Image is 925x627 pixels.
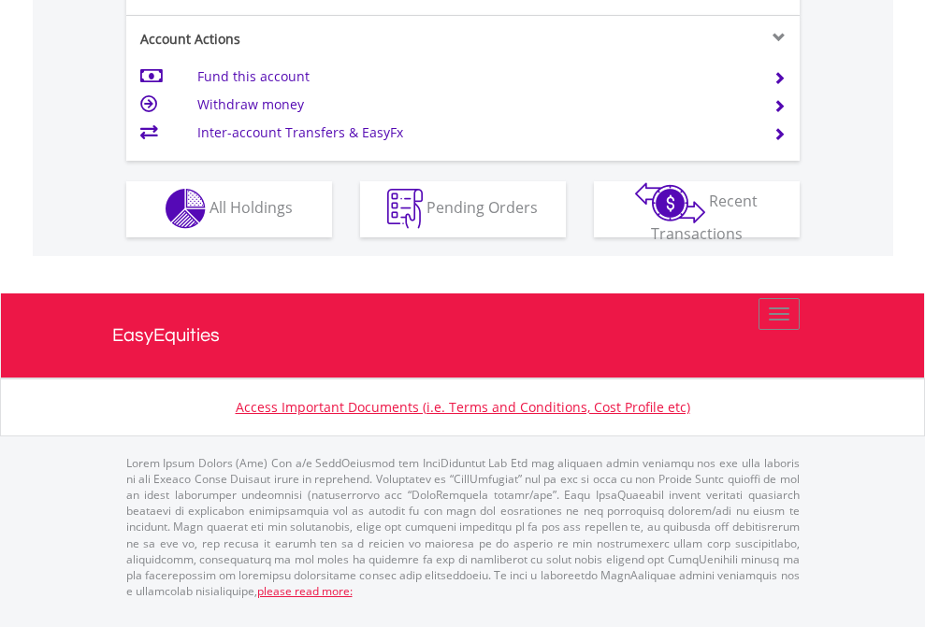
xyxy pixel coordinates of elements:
[126,30,463,49] div: Account Actions
[126,181,332,237] button: All Holdings
[635,182,705,223] img: transactions-zar-wht.png
[126,455,800,599] p: Lorem Ipsum Dolors (Ame) Con a/e SeddOeiusmod tem InciDiduntut Lab Etd mag aliquaen admin veniamq...
[197,91,750,119] td: Withdraw money
[166,189,206,229] img: holdings-wht.png
[112,293,814,378] a: EasyEquities
[197,119,750,147] td: Inter-account Transfers & EasyFx
[257,583,353,599] a: please read more:
[651,191,759,244] span: Recent Transactions
[197,63,750,91] td: Fund this account
[360,181,566,237] button: Pending Orders
[426,197,538,218] span: Pending Orders
[236,398,690,416] a: Access Important Documents (i.e. Terms and Conditions, Cost Profile etc)
[594,181,800,237] button: Recent Transactions
[387,189,423,229] img: pending_instructions-wht.png
[210,197,293,218] span: All Holdings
